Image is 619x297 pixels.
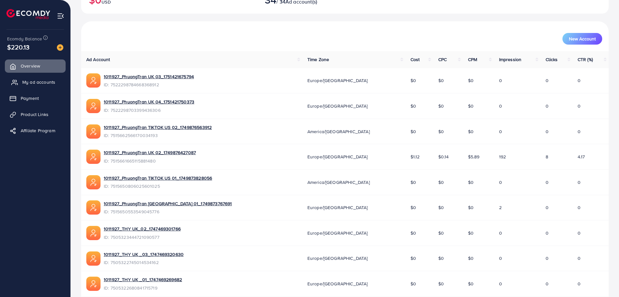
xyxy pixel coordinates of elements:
[411,128,416,135] span: $0
[546,230,549,236] span: 0
[438,77,444,84] span: $0
[411,255,416,261] span: $0
[307,230,368,236] span: Europe/[GEOGRAPHIC_DATA]
[21,63,40,69] span: Overview
[562,33,602,45] button: New Account
[468,230,474,236] span: $0
[578,103,581,109] span: 0
[86,124,101,139] img: ic-ads-acc.e4c84228.svg
[307,103,368,109] span: Europe/[GEOGRAPHIC_DATA]
[569,37,596,41] span: New Account
[5,124,66,137] a: Affiliate Program
[499,204,502,211] span: 2
[5,59,66,72] a: Overview
[468,103,474,109] span: $0
[104,99,194,105] a: 1011927_PhuongTran UK 04_1751421750373
[307,179,370,186] span: America/[GEOGRAPHIC_DATA]
[6,9,50,19] img: logo
[499,154,506,160] span: 192
[411,204,416,211] span: $0
[104,132,212,139] span: ID: 7515662566170034193
[21,111,48,118] span: Product Links
[86,226,101,240] img: ic-ads-acc.e4c84228.svg
[57,44,63,51] img: image
[411,56,420,63] span: Cost
[499,281,502,287] span: 0
[578,77,581,84] span: 0
[411,77,416,84] span: $0
[307,128,370,135] span: America/[GEOGRAPHIC_DATA]
[104,226,181,232] a: 1011927_THY UK_02_1747469301766
[104,107,194,113] span: ID: 7522298703399436306
[5,108,66,121] a: Product Links
[86,277,101,291] img: ic-ads-acc.e4c84228.svg
[499,77,502,84] span: 0
[578,204,581,211] span: 0
[5,76,66,89] a: My ad accounts
[104,158,196,164] span: ID: 7515661665115881480
[411,230,416,236] span: $0
[499,255,502,261] span: 0
[104,285,182,291] span: ID: 7505322680841715719
[546,179,549,186] span: 0
[438,103,444,109] span: $0
[86,251,101,266] img: ic-ads-acc.e4c84228.svg
[468,179,474,186] span: $0
[86,73,101,88] img: ic-ads-acc.e4c84228.svg
[411,103,416,109] span: $0
[438,204,444,211] span: $0
[7,36,42,42] span: Ecomdy Balance
[411,281,416,287] span: $0
[546,103,549,109] span: 0
[307,77,368,84] span: Europe/[GEOGRAPHIC_DATA]
[104,175,212,181] a: 1011927_PhuongTran TIKTOK US 01_1749873828056
[104,208,232,215] span: ID: 7515650553549045776
[546,255,549,261] span: 0
[468,255,474,261] span: $0
[104,200,232,207] a: 1011927_PhuongTran [GEOGRAPHIC_DATA] 01_1749873767691
[578,56,593,63] span: CTR (%)
[546,56,558,63] span: Clicks
[411,179,416,186] span: $0
[578,154,585,160] span: 4.17
[307,281,368,287] span: Europe/[GEOGRAPHIC_DATA]
[468,281,474,287] span: $0
[57,12,64,20] img: menu
[22,79,55,85] span: My ad accounts
[104,259,184,266] span: ID: 7505322745014534162
[104,251,184,258] a: 1011927_THY UK _03_1747469320630
[21,127,55,134] span: Affiliate Program
[104,234,181,240] span: ID: 7505323444721090577
[546,204,549,211] span: 0
[307,154,368,160] span: Europe/[GEOGRAPHIC_DATA]
[499,103,502,109] span: 0
[468,77,474,84] span: $0
[5,92,66,105] a: Payment
[438,154,449,160] span: $0.14
[578,255,581,261] span: 0
[104,81,194,88] span: ID: 7522298784668368912
[546,128,549,135] span: 0
[546,154,548,160] span: 8
[546,281,549,287] span: 0
[438,230,444,236] span: $0
[86,99,101,113] img: ic-ads-acc.e4c84228.svg
[578,281,581,287] span: 0
[468,154,480,160] span: $5.89
[468,204,474,211] span: $0
[438,179,444,186] span: $0
[499,179,502,186] span: 0
[104,149,196,156] a: 1011927_PhuongTran UK 02_1749876427087
[438,128,444,135] span: $0
[307,204,368,211] span: Europe/[GEOGRAPHIC_DATA]
[104,124,212,131] a: 1011927_PhuongTran TIKTOK US 02_1749876563912
[438,56,447,63] span: CPC
[438,255,444,261] span: $0
[104,183,212,189] span: ID: 7515650806025601025
[104,73,194,80] a: 1011927_PhuongTran UK 03_1751421675794
[468,56,477,63] span: CPM
[499,128,502,135] span: 0
[499,230,502,236] span: 0
[411,154,420,160] span: $1.12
